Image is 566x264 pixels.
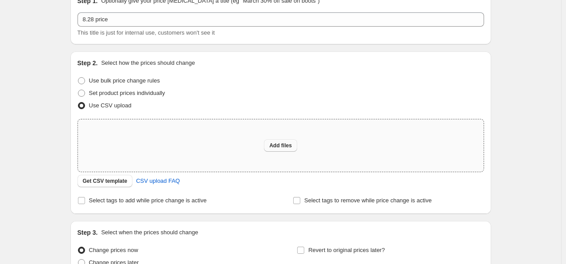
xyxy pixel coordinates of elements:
[78,29,215,36] span: This title is just for internal use, customers won't see it
[78,12,484,27] input: 30% off holiday sale
[264,139,297,152] button: Add files
[89,77,160,84] span: Use bulk price change rules
[101,228,198,237] p: Select when the prices should change
[78,59,98,67] h2: Step 2.
[131,174,185,188] a: CSV upload FAQ
[304,197,432,204] span: Select tags to remove while price change is active
[101,59,195,67] p: Select how the prices should change
[89,90,165,96] span: Set product prices individually
[308,247,385,253] span: Revert to original prices later?
[136,177,180,185] span: CSV upload FAQ
[89,247,138,253] span: Change prices now
[78,175,133,187] button: Get CSV template
[89,102,132,109] span: Use CSV upload
[83,177,128,185] span: Get CSV template
[269,142,292,149] span: Add files
[89,197,207,204] span: Select tags to add while price change is active
[78,228,98,237] h2: Step 3.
